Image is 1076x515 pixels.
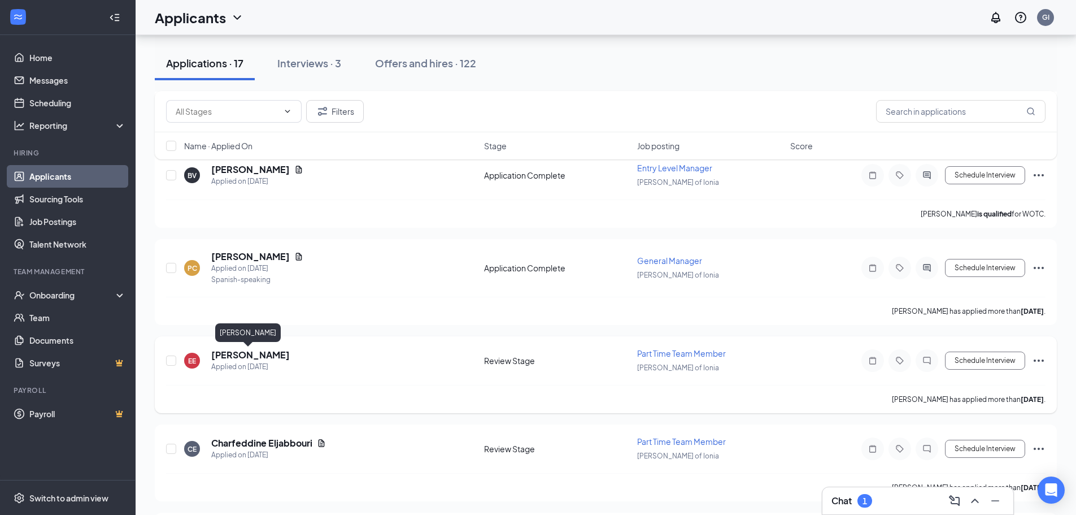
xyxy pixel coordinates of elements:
[1042,12,1049,22] div: GI
[866,171,879,180] svg: Note
[876,100,1045,123] input: Search in applications
[892,483,1045,492] p: [PERSON_NAME] has applied more than .
[188,444,197,454] div: CE
[188,171,197,180] div: BV
[484,262,630,274] div: Application Complete
[29,306,126,329] a: Team
[1026,107,1035,116] svg: MagnifyingGlass
[211,274,303,285] div: Spanish-speaking
[637,348,726,358] span: Part Time Team Member
[637,436,726,447] span: Part Time Team Member
[155,8,226,27] h1: Applicants
[215,323,281,342] div: [PERSON_NAME]
[211,263,303,274] div: Applied on [DATE]
[893,444,907,453] svg: Tag
[920,356,934,365] svg: ChatInactive
[1032,168,1045,182] svg: Ellipses
[29,165,126,188] a: Applicants
[945,440,1025,458] button: Schedule Interview
[12,11,24,23] svg: WorkstreamLogo
[14,120,25,131] svg: Analysis
[1021,395,1044,404] b: [DATE]
[484,443,630,455] div: Review Stage
[1032,354,1045,367] svg: Ellipses
[14,386,124,395] div: Payroll
[831,495,852,507] h3: Chat
[29,329,126,352] a: Documents
[14,267,124,276] div: Team Management
[637,178,719,187] span: [PERSON_NAME] of Ionia
[316,105,329,118] svg: Filter
[866,263,879,272] svg: Note
[294,252,303,261] svg: Document
[29,69,126,92] a: Messages
[484,170,630,181] div: Application Complete
[166,56,243,70] div: Applications · 17
[948,494,961,508] svg: ComposeMessage
[989,11,1003,24] svg: Notifications
[14,148,124,158] div: Hiring
[920,263,934,272] svg: ActiveChat
[211,349,290,361] h5: [PERSON_NAME]
[977,210,1012,218] b: is qualified
[1032,261,1045,275] svg: Ellipses
[637,452,719,460] span: [PERSON_NAME] of Ionia
[637,140,679,152] span: Job posting
[283,107,292,116] svg: ChevronDown
[29,46,126,69] a: Home
[892,306,1045,316] p: [PERSON_NAME] has applied more than .
[892,395,1045,404] p: [PERSON_NAME] has applied more than .
[893,356,907,365] svg: Tag
[230,11,244,24] svg: ChevronDown
[968,494,982,508] svg: ChevronUp
[986,492,1004,510] button: Minimize
[988,494,1002,508] svg: Minimize
[29,492,108,504] div: Switch to admin view
[277,56,341,70] div: Interviews · 3
[946,492,964,510] button: ComposeMessage
[1038,477,1065,504] div: Open Intercom Messenger
[866,444,879,453] svg: Note
[211,361,290,373] div: Applied on [DATE]
[945,166,1025,184] button: Schedule Interview
[866,356,879,365] svg: Note
[637,271,719,279] span: [PERSON_NAME] of Ionia
[211,449,326,461] div: Applied on [DATE]
[211,176,303,187] div: Applied on [DATE]
[211,250,290,263] h5: [PERSON_NAME]
[966,492,984,510] button: ChevronUp
[484,355,630,366] div: Review Stage
[862,496,867,506] div: 1
[1021,483,1044,492] b: [DATE]
[637,363,719,372] span: [PERSON_NAME] of Ionia
[29,289,116,301] div: Onboarding
[790,140,813,152] span: Score
[29,233,126,256] a: Talent Network
[14,492,25,504] svg: Settings
[188,356,196,366] div: EE
[920,444,934,453] svg: ChatInactive
[920,171,934,180] svg: ActiveChat
[375,56,476,70] div: Offers and hires · 122
[188,263,197,273] div: PC
[176,105,278,118] input: All Stages
[1032,442,1045,456] svg: Ellipses
[29,92,126,114] a: Scheduling
[211,437,312,449] h5: Charfeddine Eljabbouri
[945,352,1025,370] button: Schedule Interview
[14,289,25,301] svg: UserCheck
[29,188,126,210] a: Sourcing Tools
[29,210,126,233] a: Job Postings
[109,12,120,23] svg: Collapse
[29,352,126,374] a: SurveysCrown
[306,100,364,123] button: Filter Filters
[637,256,702,266] span: General Manager
[29,403,126,425] a: PayrollCrown
[29,120,127,131] div: Reporting
[317,439,326,448] svg: Document
[184,140,252,152] span: Name · Applied On
[893,263,907,272] svg: Tag
[1021,307,1044,315] b: [DATE]
[1014,11,1027,24] svg: QuestionInfo
[921,209,1045,219] p: [PERSON_NAME] for WOTC.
